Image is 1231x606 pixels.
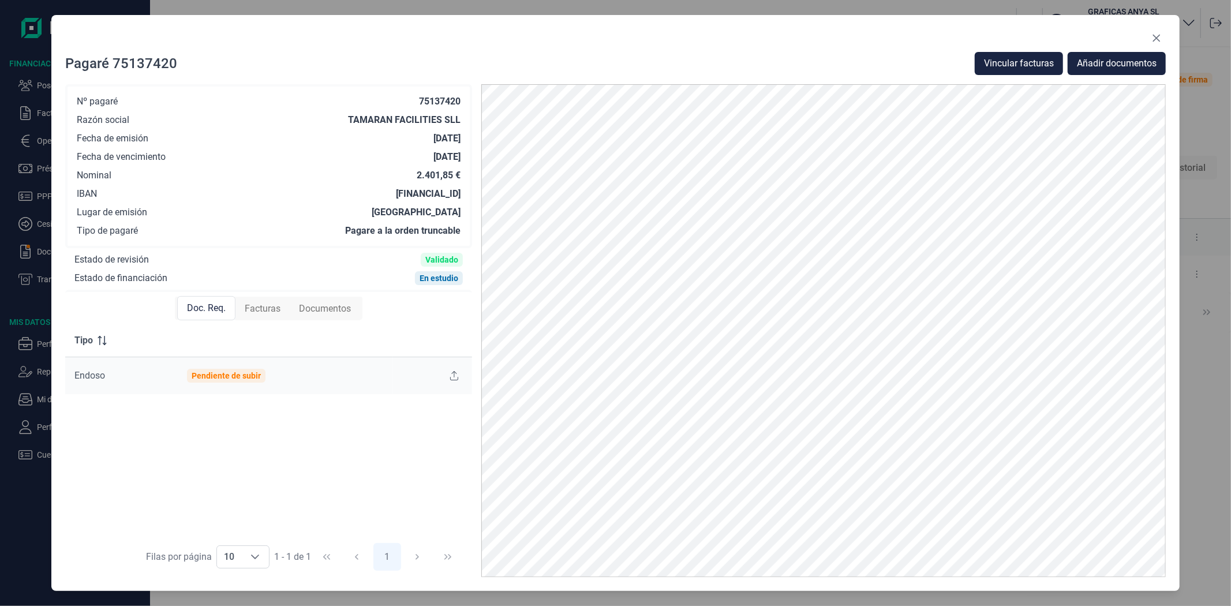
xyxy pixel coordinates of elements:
span: 10 [217,546,241,568]
span: Vincular facturas [984,57,1054,70]
button: Page 1 [373,543,401,571]
div: [FINANCIAL_ID] [396,188,461,200]
button: First Page [313,543,341,571]
div: [DATE] [433,151,461,163]
div: [GEOGRAPHIC_DATA] [372,207,461,218]
span: Tipo [74,334,93,347]
button: Añadir documentos [1068,52,1166,75]
span: Facturas [245,302,280,316]
div: Documentos [290,297,360,320]
div: En estudio [420,274,458,283]
div: 75137420 [419,96,461,107]
div: Tipo de pagaré [77,225,138,237]
span: Endoso [74,370,105,381]
button: Close [1147,29,1166,47]
span: Añadir documentos [1077,57,1157,70]
div: Pagare a la orden truncable [345,225,461,237]
div: TAMARAN FACILITIES SLL [348,114,461,126]
div: Fecha de vencimiento [77,151,166,163]
div: [DATE] [433,133,461,144]
div: Estado de financiación [74,272,167,284]
div: Lugar de emisión [77,207,147,218]
div: Razón social [77,114,129,126]
span: Documentos [299,302,351,316]
div: Pagaré 75137420 [65,54,177,73]
div: Choose [241,546,269,568]
div: IBAN [77,188,97,200]
button: Vincular facturas [975,52,1063,75]
div: Nominal [77,170,111,181]
img: PDF Viewer [481,84,1166,577]
button: Previous Page [343,543,371,571]
div: Facturas [235,297,290,320]
div: Doc. Req. [177,296,235,320]
div: Validado [425,255,458,264]
div: Pendiente de subir [192,371,261,380]
div: 2.401,85 € [417,170,461,181]
span: Doc. Req. [187,301,226,315]
div: Fecha de emisión [77,133,148,144]
span: 1 - 1 de 1 [274,552,311,562]
div: Estado de revisión [74,254,149,265]
button: Next Page [403,543,431,571]
div: Nº pagaré [77,96,118,107]
button: Last Page [434,543,462,571]
div: Filas por página [146,550,212,564]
